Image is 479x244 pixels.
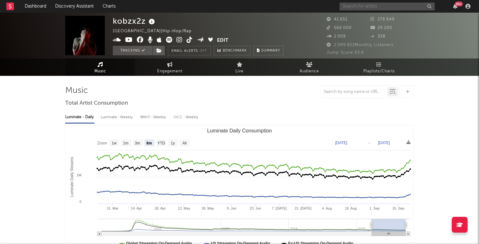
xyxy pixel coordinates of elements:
[321,89,387,95] input: Search by song name or URL
[65,100,128,107] span: Total Artist Consumption
[261,49,280,52] span: Summary
[235,68,244,75] span: Live
[65,58,135,76] a: Music
[157,141,165,145] text: YTD
[168,46,211,55] button: Email AlertsOff
[113,46,152,55] button: Tracking
[455,2,463,6] div: 99 +
[178,206,190,210] text: 12. May
[207,128,272,133] text: Luminate Daily Consumption
[70,157,74,197] text: Luminate Daily Streams
[327,17,348,21] span: 41 651
[369,206,380,210] text: 1. Sep
[201,206,214,210] text: 26. May
[453,4,457,9] button: 99+
[217,37,228,45] button: Edit
[370,17,395,21] span: 178 949
[327,26,352,30] span: 566 000
[112,141,117,145] text: 1w
[272,206,287,210] text: 7. [DATE]
[80,200,81,204] text: 0
[327,43,393,47] span: 2 099 823 Monthly Listeners
[200,49,207,53] em: Off
[345,206,356,210] text: 18. Aug
[140,112,167,123] div: BMAT - Weekly
[113,27,199,35] div: [GEOGRAPHIC_DATA] | Hip-Hop/Rap
[363,68,395,75] span: Playlists/Charts
[370,34,386,39] span: 338
[295,206,311,210] text: 21. [DATE]
[250,206,261,210] text: 23. Jun
[107,206,119,210] text: 31. Mar
[253,46,284,55] button: Summary
[378,141,390,145] text: [DATE]
[340,3,435,10] input: Search for artists
[327,34,346,39] span: 2 009
[131,206,142,210] text: 14. Apr
[322,206,332,210] text: 4. Aug
[274,58,344,76] a: Audience
[327,51,364,55] span: Jump Score: 93.6
[223,47,247,55] span: Benchmark
[113,16,156,26] div: kobzx2z
[182,141,186,145] text: All
[155,206,166,210] text: 28. Apr
[174,112,199,123] div: OCC - Weekly
[227,206,236,210] text: 9. Jun
[97,141,107,145] text: Zoom
[77,173,81,177] text: 1M
[344,58,414,76] a: Playlists/Charts
[135,58,205,76] a: Engagement
[392,206,404,210] text: 15. Sep
[65,112,94,123] div: Luminate - Daily
[367,141,371,145] text: →
[335,141,347,145] text: [DATE]
[135,141,140,145] text: 3m
[94,68,106,75] span: Music
[171,141,175,145] text: 1y
[101,112,134,123] div: Luminate - Weekly
[214,46,250,55] a: Benchmark
[300,68,319,75] span: Audience
[205,58,274,76] a: Live
[370,26,392,30] span: 29 200
[123,141,129,145] text: 1m
[146,141,152,145] text: 6m
[157,68,182,75] span: Engagement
